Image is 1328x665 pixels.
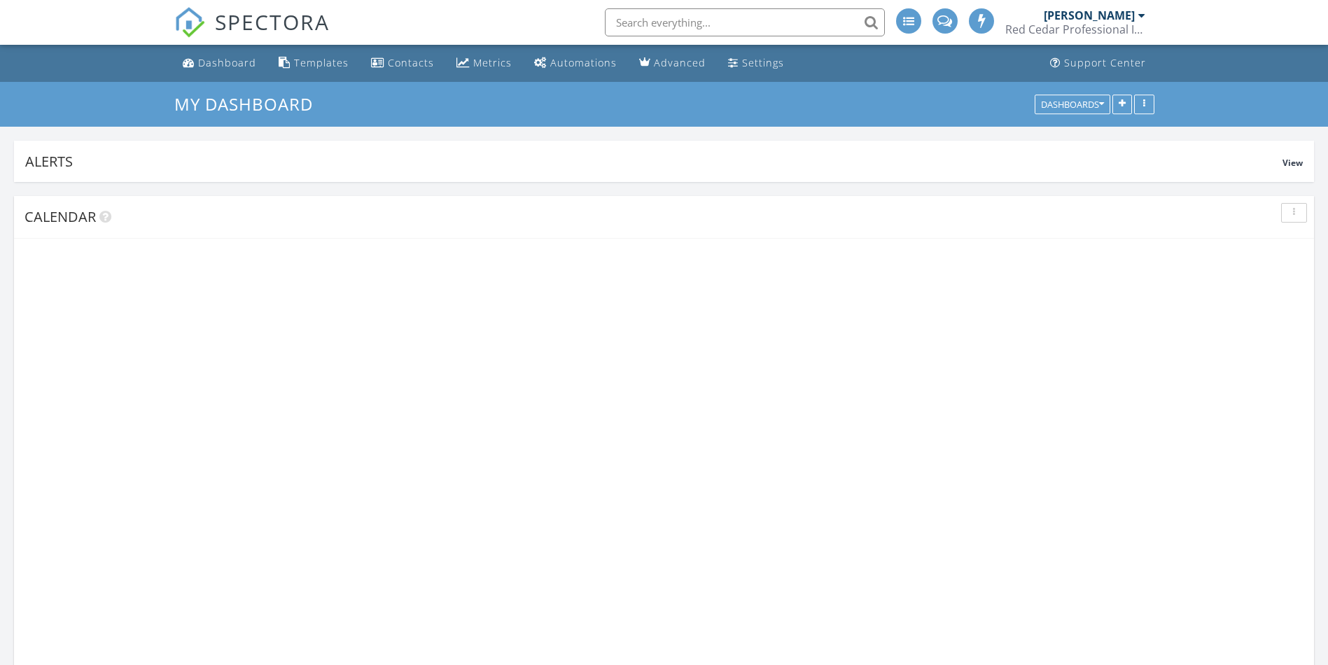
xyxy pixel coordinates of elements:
[722,50,790,76] a: Settings
[215,7,330,36] span: SPECTORA
[1041,99,1104,109] div: Dashboards
[25,152,1282,171] div: Alerts
[1064,56,1146,69] div: Support Center
[529,50,622,76] a: Automations (Advanced)
[1044,8,1135,22] div: [PERSON_NAME]
[634,50,711,76] a: Advanced
[742,56,784,69] div: Settings
[473,56,512,69] div: Metrics
[451,50,517,76] a: Metrics
[654,56,706,69] div: Advanced
[605,8,885,36] input: Search everything...
[177,50,262,76] a: Dashboard
[550,56,617,69] div: Automations
[25,207,96,226] span: Calendar
[174,19,330,48] a: SPECTORA
[174,7,205,38] img: The Best Home Inspection Software - Spectora
[365,50,440,76] a: Contacts
[1282,157,1303,169] span: View
[1035,94,1110,114] button: Dashboards
[174,92,325,115] a: My Dashboard
[198,56,256,69] div: Dashboard
[1044,50,1152,76] a: Support Center
[1005,22,1145,36] div: Red Cedar Professional Inspections LLC
[273,50,354,76] a: Templates
[388,56,434,69] div: Contacts
[294,56,349,69] div: Templates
